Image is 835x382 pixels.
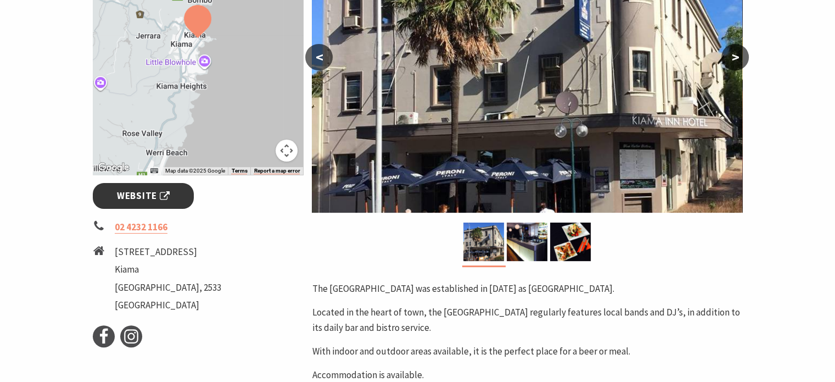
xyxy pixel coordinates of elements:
[312,281,742,296] p: The [GEOGRAPHIC_DATA] was established in [DATE] as [GEOGRAPHIC_DATA].
[312,344,742,359] p: With indoor and outdoor areas available, it is the perfect place for a beer or meal.
[115,262,221,277] li: Kiama
[721,44,749,70] button: >
[254,168,300,174] a: Report a map error
[93,183,194,209] a: Website
[117,189,170,203] span: Website
[150,167,158,175] button: Keyboard shortcuts
[305,44,333,70] button: <
[115,221,167,234] a: 02 4232 1166
[165,168,225,174] span: Map data ©2025 Google
[115,280,221,295] li: [GEOGRAPHIC_DATA], 2533
[96,160,132,175] a: Open this area in Google Maps (opens a new window)
[115,298,221,313] li: [GEOGRAPHIC_DATA]
[276,140,298,162] button: Map camera controls
[96,160,132,175] img: Google
[312,305,742,335] p: Located in the heart of town, the [GEOGRAPHIC_DATA] regularly features local bands and DJ’s, in a...
[115,245,221,259] li: [STREET_ADDRESS]
[231,168,247,174] a: Terms (opens in new tab)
